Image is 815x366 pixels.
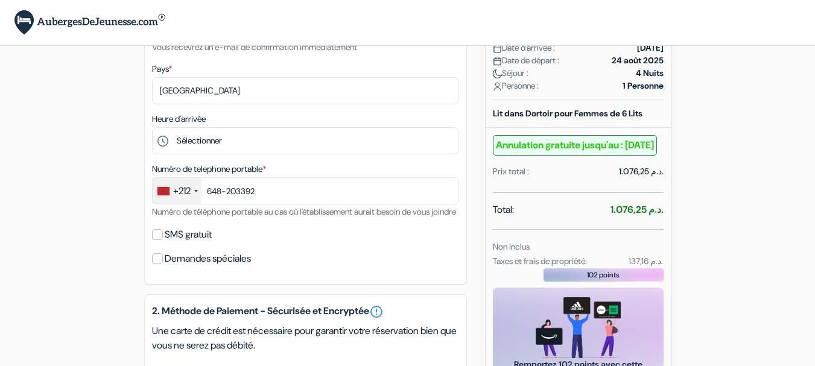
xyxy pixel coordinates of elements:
span: Séjour : [493,67,528,80]
label: Numéro de telephone portable [152,163,266,175]
span: Date d'arrivée : [493,42,555,54]
img: user_icon.svg [493,82,502,91]
small: Numéro de téléphone portable au cas où l'établissement aurait besoin de vous joindre [152,206,456,217]
input: 650-123456 [152,177,459,204]
label: Pays [152,63,172,75]
label: Demandes spéciales [165,250,251,267]
span: Date de départ : [493,54,559,67]
a: error_outline [369,304,384,319]
h5: 2. Méthode de Paiement - Sécurisée et Encryptée [152,304,459,319]
div: Morocco (‫المغرب‬‎): +212 [153,178,201,204]
b: Lit dans Dortoir pour Femmes de 6 Lits [493,108,642,119]
label: SMS gratuit [165,226,212,243]
img: calendar.svg [493,57,502,66]
img: AubergesDeJeunesse.com [14,10,165,35]
img: gift_card_hero_new.png [536,297,621,358]
small: Taxes et frais de propriété: [493,256,587,267]
strong: 1 Personne [623,80,664,92]
span: Total: [493,203,514,217]
small: Vous recevrez un e-mail de confirmation immédiatement [152,42,357,52]
span: 102 points [587,270,620,280]
img: calendar.svg [493,44,502,53]
img: moon.svg [493,69,502,78]
label: Heure d'arrivée [152,113,206,125]
b: Annulation gratuite jusqu'au : [DATE] [493,135,657,156]
div: 1.076,25 د.م. [619,165,664,178]
span: Personne : [493,80,539,92]
p: Une carte de crédit est nécessaire pour garantir votre réservation bien que vous ne serez pas déb... [152,324,459,353]
strong: 1.076,25 د.م. [610,203,664,216]
strong: 24 août 2025 [612,54,664,67]
div: +212 [173,184,191,198]
small: 137,16 د.م. [629,256,663,267]
small: Non inclus [493,241,530,252]
div: Prix total : [493,165,529,178]
strong: [DATE] [637,42,664,54]
strong: 4 Nuits [636,67,664,80]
